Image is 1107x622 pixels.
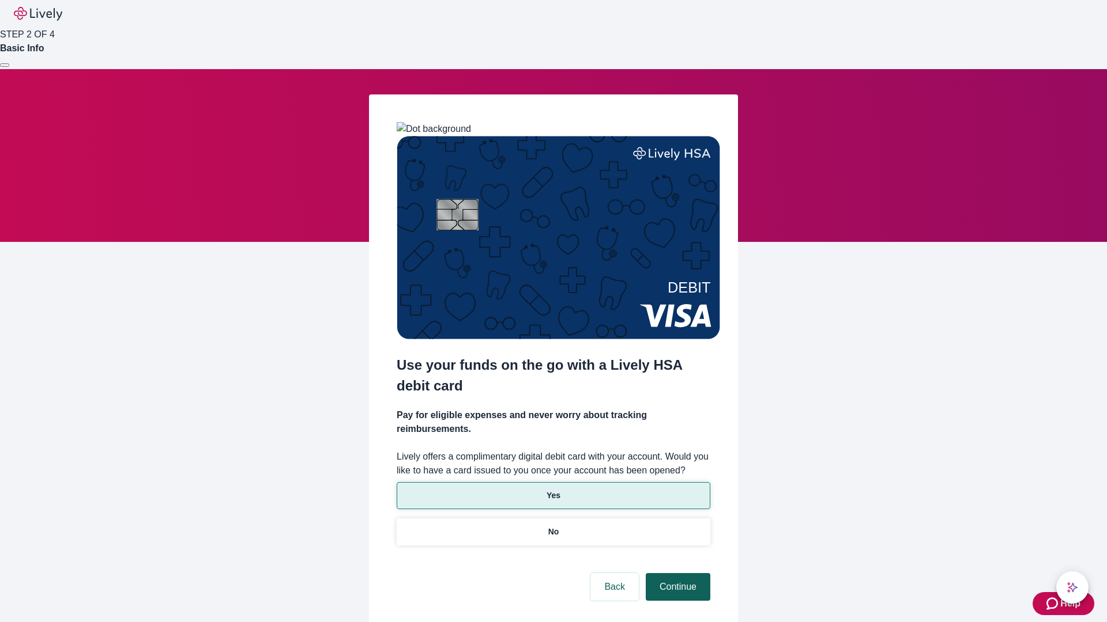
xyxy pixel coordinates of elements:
img: Lively [14,7,62,21]
button: Zendesk support iconHelp [1033,592,1094,615]
label: Lively offers a complimentary digital debit card with your account. Would you like to have a card... [397,450,710,477]
p: No [548,526,559,538]
svg: Zendesk support icon [1046,597,1060,610]
button: Yes [397,482,710,509]
p: Yes [547,490,560,502]
img: Dot background [397,122,471,136]
svg: Lively AI Assistant [1067,582,1078,593]
button: No [397,518,710,545]
button: Continue [646,573,710,601]
h4: Pay for eligible expenses and never worry about tracking reimbursements. [397,408,710,436]
button: chat [1056,571,1089,604]
span: Help [1060,597,1080,610]
img: Debit card [397,136,720,339]
h2: Use your funds on the go with a Lively HSA debit card [397,355,710,396]
button: Back [590,573,639,601]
